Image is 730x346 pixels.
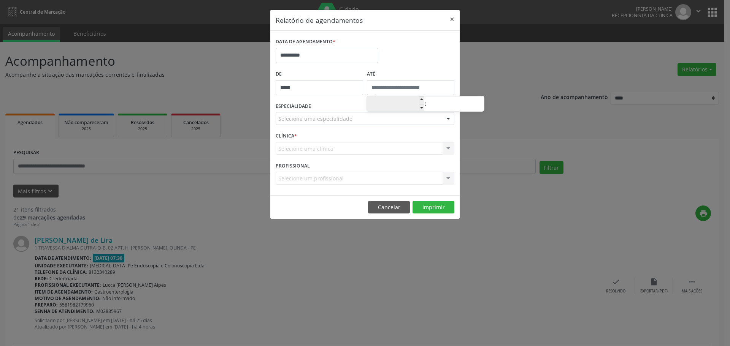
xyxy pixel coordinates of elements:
[413,201,454,214] button: Imprimir
[276,36,335,48] label: DATA DE AGENDAMENTO
[278,115,352,123] span: Seleciona uma especialidade
[276,130,297,142] label: CLÍNICA
[367,97,424,112] input: Hour
[444,10,460,28] button: Close
[427,97,484,112] input: Minute
[424,96,427,111] span: :
[276,160,310,172] label: PROFISSIONAL
[367,68,454,80] label: ATÉ
[368,201,410,214] button: Cancelar
[276,68,363,80] label: De
[276,15,363,25] h5: Relatório de agendamentos
[276,101,311,112] label: ESPECIALIDADE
